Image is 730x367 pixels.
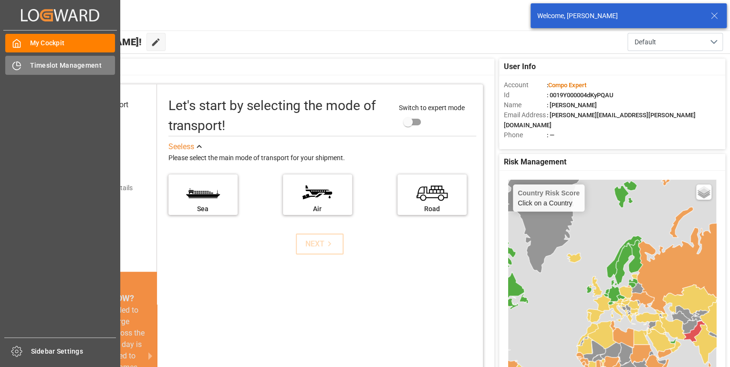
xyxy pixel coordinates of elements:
span: Id [504,90,547,100]
div: Please select the main mode of transport for your shipment. [168,153,476,164]
span: Account Type [504,140,547,150]
a: My Cockpit [5,34,115,52]
span: Email Address [504,110,547,120]
span: Sidebar Settings [31,347,116,357]
span: Risk Management [504,156,566,168]
span: Phone [504,130,547,140]
span: My Cockpit [30,38,115,48]
div: Click on a Country [518,189,580,207]
h4: Country Risk Score [518,189,580,197]
span: Timeslot Management [30,61,115,71]
div: Welcome, [PERSON_NAME] [537,11,701,21]
span: Account [504,80,547,90]
div: Let's start by selecting the mode of transport! [168,96,389,136]
span: Default [635,37,656,47]
span: User Info [504,61,536,72]
div: See less [168,141,194,153]
span: : Shipper [547,142,571,149]
span: : [PERSON_NAME][EMAIL_ADDRESS][PERSON_NAME][DOMAIN_NAME] [504,112,696,129]
span: : [547,82,586,89]
span: Switch to expert mode [399,104,465,112]
div: NEXT [305,238,334,250]
span: : — [547,132,554,139]
div: Sea [173,204,233,214]
a: Timeslot Management [5,56,115,74]
span: Compo Expert [548,82,586,89]
span: Name [504,100,547,110]
button: open menu [627,33,723,51]
span: Hello [PERSON_NAME]! [39,33,142,51]
a: Layers [696,184,711,200]
span: : [PERSON_NAME] [547,102,597,109]
div: Road [402,204,462,214]
span: : 0019Y000004dKyPQAU [547,92,614,99]
div: Air [288,204,347,214]
button: NEXT [296,234,344,255]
